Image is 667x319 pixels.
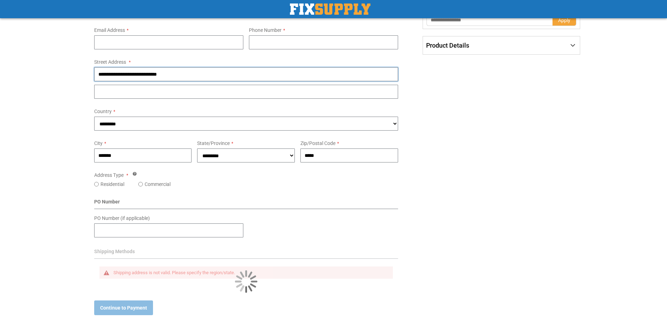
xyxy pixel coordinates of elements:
label: Commercial [145,181,171,188]
span: City [94,140,103,146]
span: PO Number (if applicable) [94,215,150,221]
a: store logo [290,4,370,15]
span: Apply [558,18,570,23]
label: Residential [100,181,124,188]
span: Street Address [94,59,126,65]
img: Fix Industrial Supply [290,4,370,15]
div: PO Number [94,198,398,209]
span: Phone Number [249,27,282,33]
img: Loading... [235,270,257,293]
button: Apply [553,15,576,26]
span: Product Details [426,42,469,49]
span: Zip/Postal Code [300,140,335,146]
span: Country [94,109,112,114]
span: State/Province [197,140,230,146]
span: Email Address [94,27,125,33]
span: Address Type [94,172,124,178]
